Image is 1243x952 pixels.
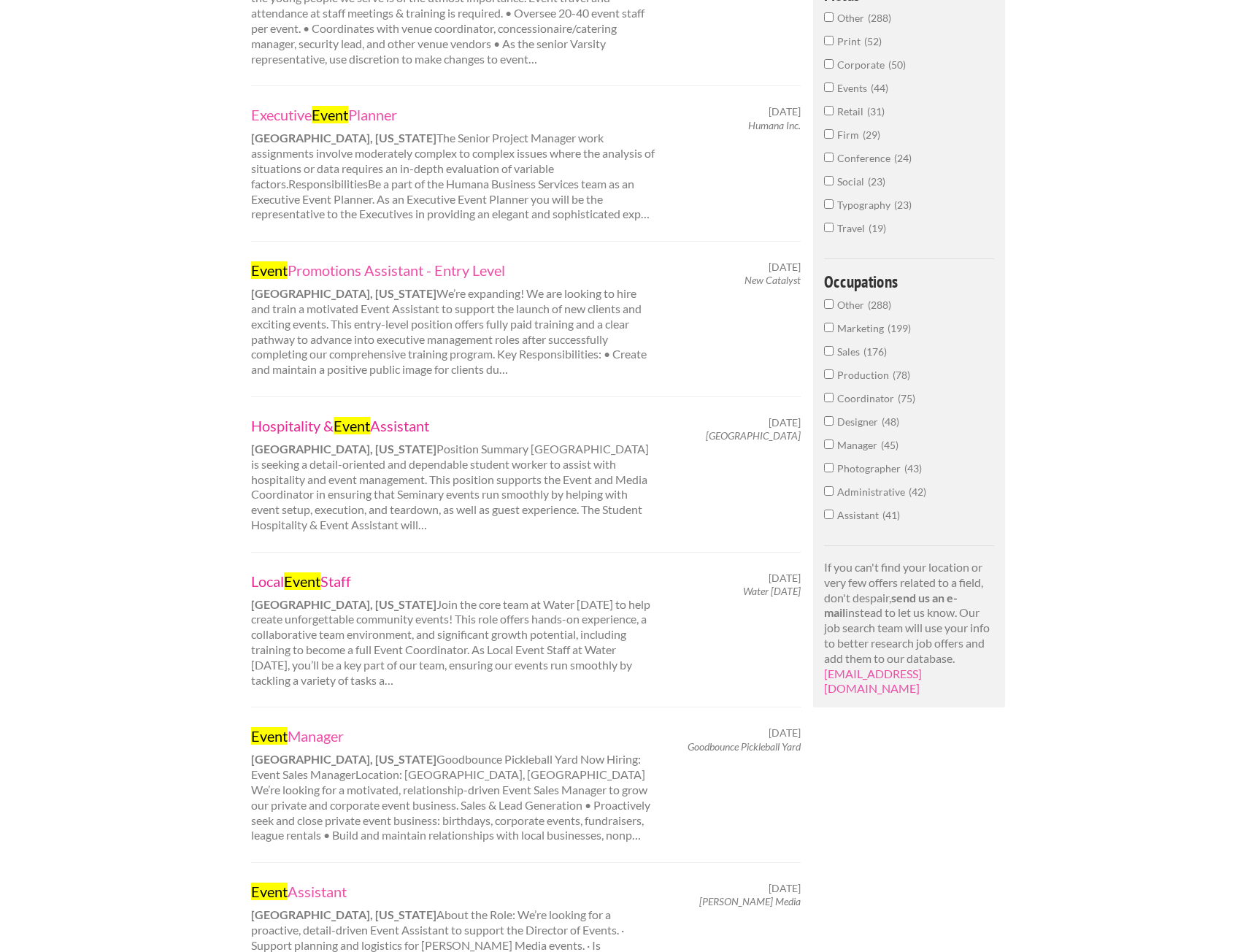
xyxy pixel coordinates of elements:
input: Coordinator75 [824,393,834,402]
span: 42 [909,485,926,498]
h4: Occupations [824,273,994,290]
a: EventPromotions Assistant - Entry Level [251,261,657,280]
strong: [GEOGRAPHIC_DATA], [US_STATE] [251,597,436,611]
input: Photographer43 [824,463,834,472]
input: Assistant41 [824,510,834,519]
mark: Event [334,417,370,434]
em: [PERSON_NAME] Media [699,895,801,907]
input: Social23 [824,176,834,185]
span: Marketing [837,322,888,334]
span: 23 [868,175,885,188]
span: 288 [868,299,891,311]
span: 52 [864,35,882,47]
span: Print [837,35,864,47]
strong: [GEOGRAPHIC_DATA], [US_STATE] [251,131,436,145]
strong: [GEOGRAPHIC_DATA], [US_STATE] [251,907,436,921]
span: 23 [894,199,912,211]
a: ExecutiveEventPlanner [251,105,657,124]
span: 288 [868,12,891,24]
input: Designer48 [824,416,834,426]
input: Sales176 [824,346,834,356]
span: Firm [837,128,863,141]
em: Humana Inc. [748,119,801,131]
span: 78 [893,369,910,381]
span: Other [837,12,868,24]
strong: [GEOGRAPHIC_DATA], [US_STATE] [251,286,436,300]
input: Firm29 [824,129,834,139]
span: Coordinator [837,392,898,404]
span: Typography [837,199,894,211]
span: 75 [898,392,915,404]
input: Conference24 [824,153,834,162]
span: 44 [871,82,888,94]
span: Photographer [837,462,904,475]
strong: [GEOGRAPHIC_DATA], [US_STATE] [251,442,436,456]
a: Hospitality &EventAssistant [251,416,657,435]
span: Production [837,369,893,381]
span: Administrative [837,485,909,498]
span: 31 [867,105,885,118]
input: Travel19 [824,223,834,232]
div: We’re expanding! We are looking to hire and train a motivated Event Assistant to support the laun... [239,261,670,377]
div: The Senior Project Manager work assignments involve moderately complex to complex issues where th... [239,105,670,222]
div: Goodbounce Pickleball Yard Now Hiring: Event Sales ManagerLocation: [GEOGRAPHIC_DATA], [GEOGRAPHI... [239,726,670,843]
input: Marketing199 [824,323,834,332]
span: 176 [863,345,887,358]
div: Position Summary [GEOGRAPHIC_DATA] is seeking a detail-oriented and dependable student worker to ... [239,416,670,533]
span: Travel [837,222,869,234]
span: 19 [869,222,886,234]
span: [DATE] [769,882,801,895]
span: 43 [904,462,922,475]
input: Other288 [824,12,834,22]
span: 45 [881,439,898,451]
span: Conference [837,152,894,164]
input: Administrative42 [824,486,834,496]
em: Goodbounce Pickleball Yard [688,740,801,753]
a: LocalEventStaff [251,572,657,591]
span: [DATE] [769,261,801,274]
span: 41 [882,509,900,521]
span: [DATE] [769,572,801,585]
span: Assistant [837,509,882,521]
mark: Event [312,106,348,123]
span: Retail [837,105,867,118]
span: Events [837,82,871,94]
input: Corporate50 [824,59,834,69]
input: Events44 [824,82,834,92]
span: 48 [882,415,899,428]
em: New Catalyst [744,274,801,286]
a: EventManager [251,726,657,745]
input: Print52 [824,36,834,45]
a: EventAssistant [251,882,657,901]
mark: Event [284,572,320,590]
input: Typography23 [824,199,834,209]
span: Sales [837,345,863,358]
span: Other [837,299,868,311]
em: Water [DATE] [743,585,801,597]
em: [GEOGRAPHIC_DATA] [706,429,801,442]
span: Social [837,175,868,188]
span: [DATE] [769,105,801,118]
span: 29 [863,128,880,141]
mark: Event [251,261,288,279]
a: [EMAIL_ADDRESS][DOMAIN_NAME] [824,667,922,696]
span: Manager [837,439,881,451]
mark: Event [251,727,288,745]
div: Join the core team at Water [DATE] to help create unforgettable community events! This role offer... [239,572,670,688]
strong: send us an e-mail [824,591,958,620]
input: Other288 [824,299,834,309]
p: If you can't find your location or very few offers related to a field, don't despair, instead to ... [824,560,994,696]
span: [DATE] [769,726,801,740]
strong: [GEOGRAPHIC_DATA], [US_STATE] [251,752,436,766]
span: 50 [888,58,906,71]
input: Production78 [824,369,834,379]
span: 199 [888,322,911,334]
mark: Event [251,883,288,900]
input: Manager45 [824,439,834,449]
span: [DATE] [769,416,801,429]
span: 24 [894,152,912,164]
span: Designer [837,415,882,428]
input: Retail31 [824,106,834,115]
span: Corporate [837,58,888,71]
